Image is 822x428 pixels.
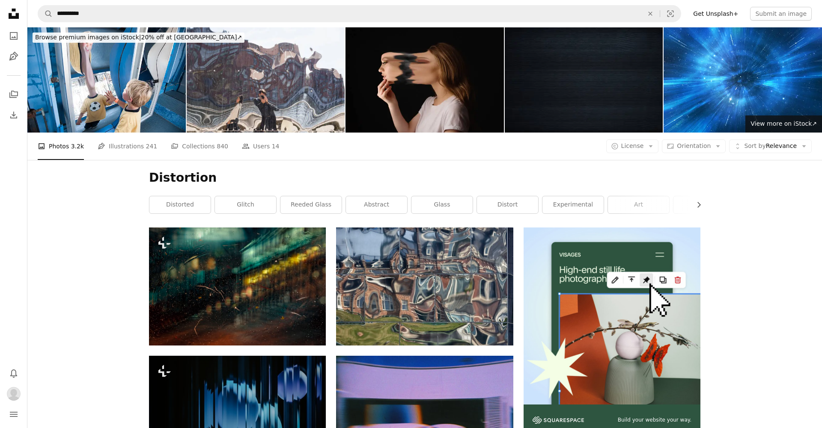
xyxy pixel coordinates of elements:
[5,106,22,124] a: Download History
[5,365,22,382] button: Notifications
[149,410,326,418] a: a black and blue abstract background with circles
[27,27,250,48] a: Browse premium images on iStock|20% off at [GEOGRAPHIC_DATA]↗
[618,416,691,424] span: Build your website your way.
[35,34,242,41] span: 20% off at [GEOGRAPHIC_DATA] ↗
[641,6,660,22] button: Clear
[688,7,743,21] a: Get Unsplash+
[38,5,681,22] form: Find visuals sitewide
[751,120,817,127] span: View more on iStock ↗
[149,196,211,213] a: distorted
[336,227,513,345] img: a cityscape with many buildings
[606,139,659,153] button: License
[217,142,228,151] span: 840
[346,196,407,213] a: abstract
[5,406,22,423] button: Menu
[729,139,812,153] button: Sort byRelevance
[673,196,735,213] a: light
[5,48,22,65] a: Illustrations
[7,387,21,401] img: Avatar of user Chris Sheehy
[608,196,669,213] a: art
[505,27,663,133] img: VHS noise and glitches overlay design elements on black background. Bad TV signal
[27,27,186,133] img: Funny mirror
[744,142,765,149] span: Sort by
[744,142,797,151] span: Relevance
[242,133,280,160] a: Users 14
[621,142,644,149] span: License
[280,196,342,213] a: reeded glass
[35,34,141,41] span: Browse premium images on iStock |
[146,142,158,151] span: 241
[171,133,228,160] a: Collections 840
[660,6,681,22] button: Visual search
[272,142,280,151] span: 14
[5,86,22,103] a: Collections
[477,196,538,213] a: distort
[745,115,822,133] a: View more on iStock↗
[524,227,700,404] img: file-1723602894256-972c108553a7image
[677,142,711,149] span: Orientation
[345,27,504,133] img: Who am I?
[542,196,604,213] a: experimental
[149,170,700,186] h1: Distortion
[5,27,22,44] a: Photos
[98,133,157,160] a: Illustrations 241
[750,7,812,21] button: Submit an image
[149,283,326,290] a: a blurry photo of a city street at night
[336,283,513,290] a: a cityscape with many buildings
[336,412,513,419] a: white and black flat screen TV
[38,6,53,22] button: Search Unsplash
[533,416,584,424] img: file-1606177908946-d1eed1cbe4f5image
[5,385,22,402] button: Profile
[187,27,345,133] img: Rear View Of People Standing Against Built Structure
[662,139,726,153] button: Orientation
[691,196,700,213] button: scroll list to the right
[215,196,276,213] a: glitch
[149,227,326,345] img: a blurry photo of a city street at night
[411,196,473,213] a: glass
[664,27,822,133] img: Space warp travel trough universe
